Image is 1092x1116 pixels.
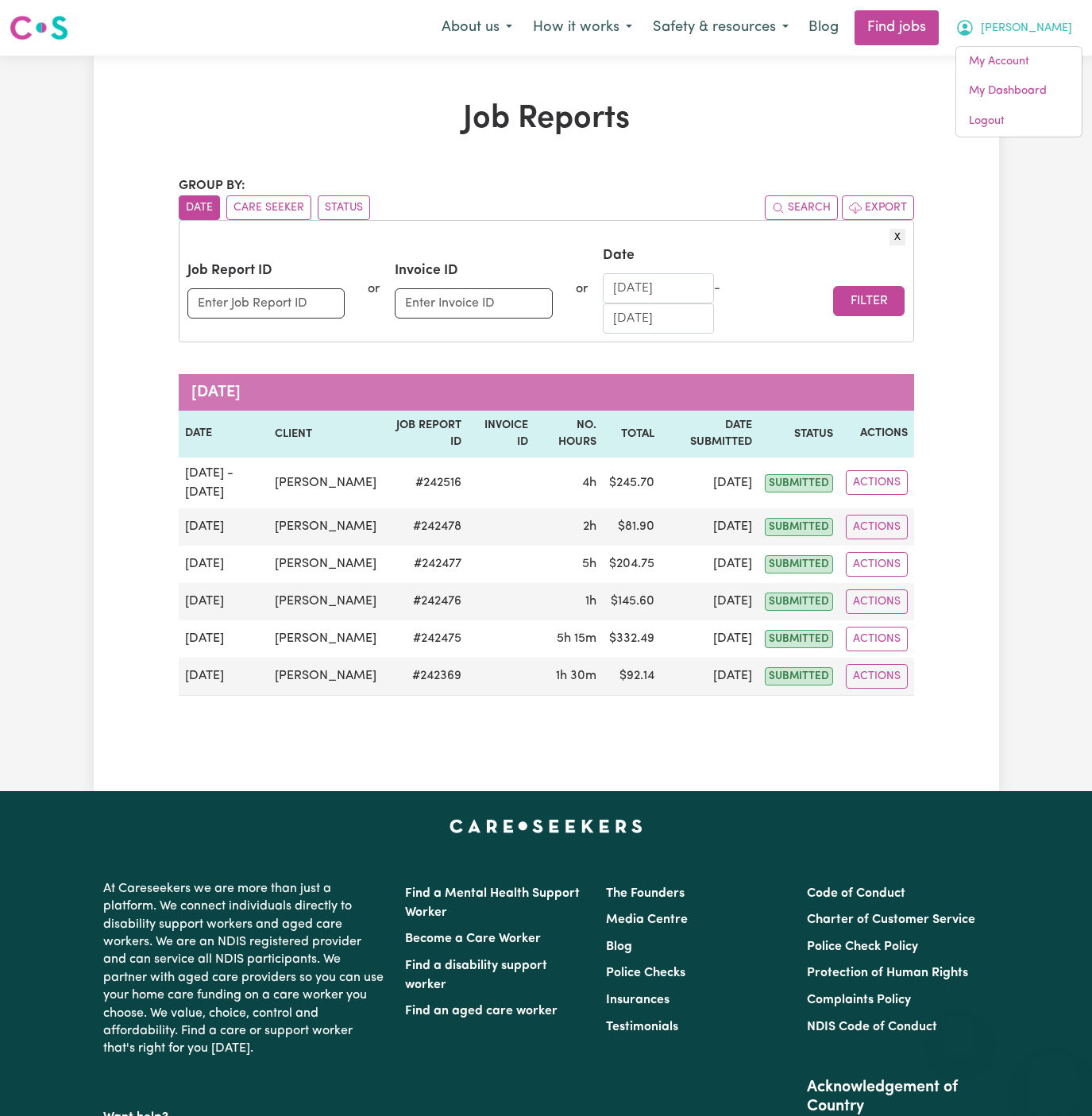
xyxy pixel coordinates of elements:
span: 1 hour [585,595,596,608]
a: Complaints Policy [807,994,911,1006]
td: [DATE] [661,620,758,658]
button: How it works [523,11,642,44]
span: 1 hour 30 minutes [556,670,596,682]
form: or or [187,245,905,333]
td: [PERSON_NAME] [268,508,383,546]
th: Date [179,411,269,458]
button: Actions [846,552,908,577]
div: My Account [955,46,1082,137]
td: [PERSON_NAME] [268,458,383,508]
td: $ 145.60 [603,583,661,620]
td: [DATE] [661,508,758,546]
td: [PERSON_NAME] [268,658,383,696]
a: Testimonials [606,1021,678,1033]
td: # 242516 [383,458,468,508]
input: Enter Job Report ID [187,288,345,319]
span: 5 hours [582,558,596,570]
a: The Founders [606,887,685,900]
span: 2 hours [583,520,596,533]
a: Find a Mental Health Support Worker [405,887,580,919]
td: [DATE] [661,458,758,508]
th: Actions [839,411,914,458]
button: X [889,229,905,245]
h1: Job Reports [179,100,914,138]
button: Safety & resources [642,11,799,44]
td: # 242476 [383,583,468,620]
a: Code of Conduct [807,887,905,900]
a: Police Check Policy [807,940,918,953]
a: Find jobs [855,10,939,45]
a: Logout [956,106,1082,137]
button: sort invoices by care seeker [226,195,311,220]
caption: [DATE] [179,374,914,411]
iframe: Button to launch messaging window [1028,1052,1079,1103]
td: [PERSON_NAME] [268,583,383,620]
th: Total [603,411,661,458]
label: Job Report ID [187,261,272,281]
input: End Date [603,303,714,334]
a: My Account [956,47,1082,77]
td: [DATE] [179,508,269,546]
td: $ 92.14 [603,658,661,696]
a: Blog [606,940,632,953]
span: submitted [765,667,833,685]
a: Careseekers home page [450,820,642,832]
button: sort invoices by date [179,195,220,220]
td: # 242475 [383,620,468,658]
td: [DATE] [179,583,269,620]
th: Client [268,411,383,458]
button: Search [765,195,838,220]
a: Find a disability support worker [405,960,547,991]
span: [PERSON_NAME] [981,20,1072,37]
p: At Careseekers we are more than just a platform. We connect individuals directly to disability su... [103,874,386,1064]
td: $ 332.49 [603,620,661,658]
th: Invoice ID [468,411,535,458]
button: Actions [846,627,908,651]
a: Insurances [606,994,669,1006]
button: Actions [846,664,908,689]
a: My Dashboard [956,76,1082,106]
th: No. Hours [534,411,603,458]
input: Start Date [603,273,714,303]
a: Police Checks [606,967,685,979]
td: [DATE] [179,620,269,658]
span: submitted [765,555,833,573]
div: - [714,279,720,298]
label: Date [603,245,635,266]
td: [DATE] [661,583,758,620]
img: Careseekers logo [10,14,68,42]
span: submitted [765,518,833,536]
span: submitted [765,630,833,648]
td: [PERSON_NAME] [268,546,383,583]
td: [DATE] [661,546,758,583]
a: Become a Care Worker [405,933,541,945]
button: About us [431,11,523,44]
a: Find an aged care worker [405,1005,558,1018]
span: submitted [765,593,833,611]
span: 5 hours 15 minutes [557,632,596,645]
a: Protection of Human Rights [807,967,968,979]
a: Careseekers logo [10,10,68,46]
input: Enter Invoice ID [395,288,553,319]
td: $ 81.90 [603,508,661,546]
a: Media Centre [606,913,688,926]
button: sort invoices by paid status [318,195,370,220]
td: [DATE] - [DATE] [179,458,269,508]
span: Group by: [179,180,245,192]
span: 4 hours [582,477,596,489]
label: Invoice ID [395,261,458,281]
td: # 242477 [383,546,468,583]
td: [DATE] [179,658,269,696]
span: submitted [765,474,833,492]
button: Export [842,195,914,220]
td: [DATE] [661,658,758,696]
th: Date Submitted [661,411,758,458]
a: Charter of Customer Service [807,913,975,926]
th: Job Report ID [383,411,468,458]
button: Filter [833,286,905,316]
button: Actions [846,515,908,539]
td: # 242478 [383,508,468,546]
button: Actions [846,470,908,495]
iframe: Close message [943,1014,975,1046]
th: Status [758,411,839,458]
